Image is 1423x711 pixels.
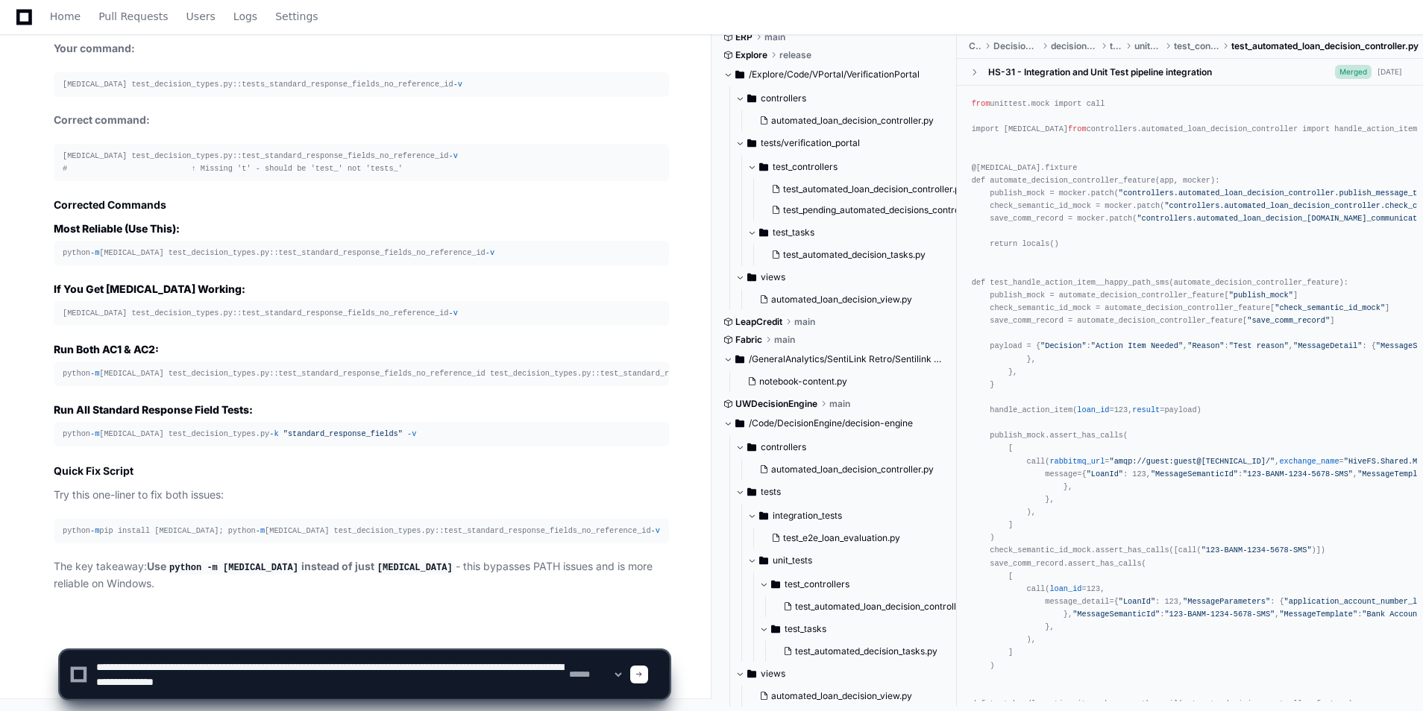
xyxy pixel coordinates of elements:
[1051,40,1099,52] span: decision-engine
[741,371,937,392] button: notebook-content.py
[54,343,159,355] strong: Run Both AC1 & AC2:
[764,31,785,43] span: main
[1110,456,1275,465] span: "amqp://guest:guest@[TECHNICAL_ID]/"
[735,435,958,459] button: controllers
[773,161,838,173] span: test_controllers
[771,620,780,638] svg: Directory
[448,309,457,317] span: -v
[735,334,762,346] span: Fabric
[54,282,245,295] strong: If You Get [MEDICAL_DATA] Working:
[63,307,660,320] div: [MEDICAL_DATA] test_decision_types.py::test_standard_response_fields_no_reference_id
[147,560,456,572] strong: Use instead of just
[63,150,660,175] div: [MEDICAL_DATA] test_decision_types.py::test_standard_response_fields_no_reference_id
[759,572,981,596] button: test_controllers
[773,227,814,238] span: test_tasks
[275,12,318,21] span: Settings
[735,86,958,110] button: controllers
[771,575,780,593] svg: Directory
[63,525,660,537] div: python pip install [MEDICAL_DATA]; python [MEDICAL_DATA] test_decision_types.py::test_standard_re...
[765,179,973,200] button: test_automated_loan_decision_controller.py
[1049,584,1081,593] span: loan_id
[54,403,253,416] strong: Run All Standard Response Field Tests:
[735,414,744,432] svg: Directory
[1378,66,1402,78] div: [DATE]
[166,561,301,575] code: python -m [MEDICAL_DATA]
[651,526,660,535] span: -v
[186,12,216,21] span: Users
[747,504,970,528] button: integration_tests
[90,248,99,257] span: -m
[779,49,811,61] span: release
[1187,341,1224,350] span: "Reason"
[1077,405,1109,414] span: loan_id
[759,507,768,525] svg: Directory
[735,131,958,155] button: tests/verification_portal
[54,464,669,478] h2: Quick Fix Script
[794,316,815,328] span: main
[777,596,977,617] button: test_automated_loan_decision_controller.py
[453,80,462,89] span: -v
[829,398,850,410] span: main
[785,623,826,635] span: test_tasks
[1164,610,1275,619] span: "123-BANM-1234-5678-SMS"
[753,110,949,131] button: automated_loan_decision_controller.py
[54,42,135,54] strong: Your command:
[90,526,99,535] span: -m
[1091,341,1183,350] span: "Action Item Needed"
[765,528,961,549] button: test_e2e_loan_evaluation.py
[747,155,970,179] button: test_controllers
[749,417,913,429] span: /Code/DecisionEngine/decision-engine
[1072,610,1160,619] span: "MessageSemanticId"
[63,428,660,440] div: python [MEDICAL_DATA] test_decision_types.py
[761,486,781,498] span: tests
[969,40,982,52] span: Code
[972,99,990,108] span: from
[1151,470,1238,478] span: "MessageSemanticId"
[1293,341,1362,350] span: "MessageDetail"
[90,429,99,438] span: -m
[747,549,970,572] button: unit_tests
[63,78,660,91] div: [MEDICAL_DATA] test_decision_types.py::tests_standard_response_fields_no_reference_id
[783,204,985,216] span: test_pending_automated_decisions_controller.py
[1335,65,1372,79] span: Merged
[761,92,806,104] span: controllers
[747,268,756,286] svg: Directory
[747,89,756,107] svg: Directory
[753,289,949,310] button: automated_loan_decision_view.py
[1134,40,1162,52] span: unit_tests
[783,183,965,195] span: test_automated_loan_decision_controller.py
[1132,405,1160,414] span: result
[1275,303,1385,312] span: "check_semantic_id_mock"
[374,561,456,575] code: [MEDICAL_DATA]
[54,487,669,504] p: Try this one-liner to fix both issues:
[795,601,977,613] span: test_automated_loan_decision_controller.py
[1243,470,1353,478] span: "123-BANM-1234-5678-SMS"
[723,63,946,86] button: /Explore/Code/VPortal/VerificationPortal
[63,164,403,173] span: # ↑ Missing 't' - should be 'test_' not 'tests_'
[747,221,970,244] button: test_tasks
[988,66,1212,78] div: HS-31 - Integration and Unit Test pipeline integration
[749,69,920,80] span: /Explore/Code/VPortal/VerificationPortal
[759,376,847,388] span: notebook-content.py
[723,411,946,435] button: /Code/DecisionEngine/decision-engine
[783,532,900,544] span: test_e2e_loan_evaluation.py
[233,12,257,21] span: Logs
[63,367,660,380] div: python [MEDICAL_DATA] test_decision_types.py::test_standard_response_fields_no_reference_id test_...
[407,429,416,438] span: -v
[1049,456,1105,465] span: rabbitmq_url
[759,224,768,241] svg: Directory
[283,429,403,438] span: "standard_response_fields"
[747,438,756,456] svg: Directory
[1183,597,1270,606] span: "MessageParameters"
[759,552,768,569] svg: Directory
[54,222,180,235] strong: Most Reliable (Use This):
[735,31,753,43] span: ERP
[761,137,860,149] span: tests/verification_portal
[749,353,946,365] span: /GeneralAnalytics/SentiLink Retro/Sentilink Live Data Analysis.Notebook
[1279,610,1357,619] span: "MessageTemplate"
[771,115,934,127] span: automated_loan_decision_controller.py
[98,12,168,21] span: Pull Requests
[773,510,842,522] span: integration_tests
[735,350,744,368] svg: Directory
[759,617,981,641] button: test_tasks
